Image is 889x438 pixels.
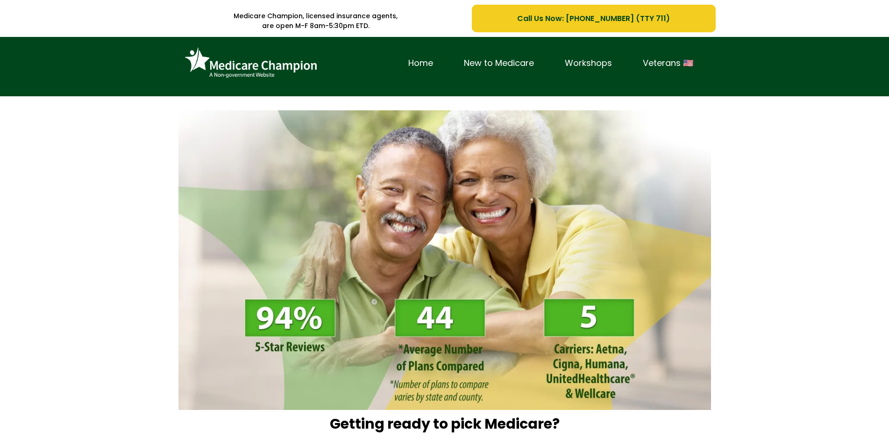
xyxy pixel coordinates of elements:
[517,13,670,24] span: Call Us Now: [PHONE_NUMBER] (TTY 711)
[549,56,627,71] a: Workshops
[393,56,448,71] a: Home
[181,44,321,82] img: Brand Logo
[330,414,560,434] strong: Getting ready to pick Medicare?
[448,56,549,71] a: New to Medicare
[627,56,709,71] a: Veterans 🇺🇸
[174,21,458,31] p: are open M-F 8am-5:30pm ETD.
[472,5,715,32] a: Call Us Now: 1-833-823-1990 (TTY 711)
[174,11,458,21] p: Medicare Champion, licensed insurance agents,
